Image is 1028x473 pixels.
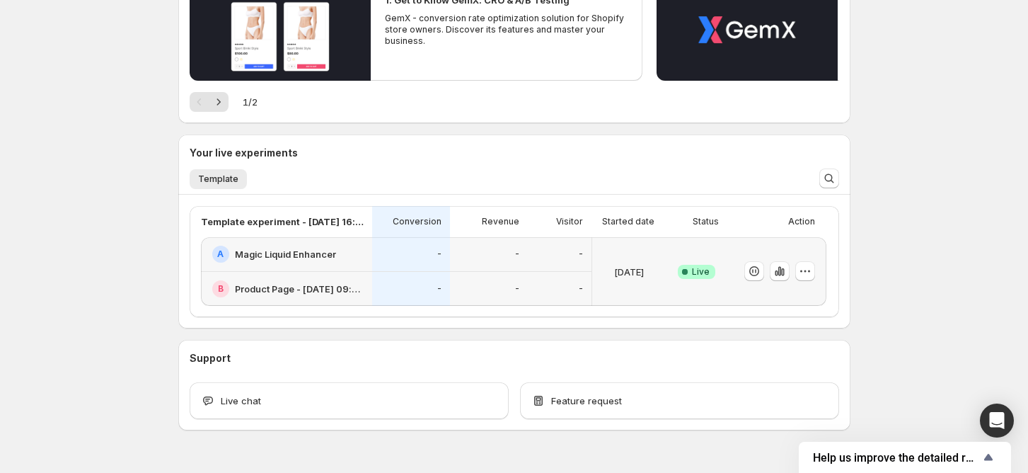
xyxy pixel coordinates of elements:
[813,449,997,466] button: Show survey - Help us improve the detailed report for A/B campaigns
[393,216,441,227] p: Conversion
[243,95,258,109] span: 1 / 2
[201,215,364,229] p: Template experiment - [DATE] 16:21:27
[551,394,622,408] span: Feature request
[819,169,839,188] button: Search and filter results
[235,282,364,296] h2: Product Page - [DATE] 09:25:06
[217,249,224,260] h2: A
[556,216,583,227] p: Visitor
[209,92,229,112] button: Next
[190,92,229,112] nav: Pagination
[482,216,519,227] p: Revenue
[813,451,980,465] span: Help us improve the detailed report for A/B campaigns
[198,173,238,185] span: Template
[614,265,644,279] p: [DATE]
[788,216,815,227] p: Action
[190,146,298,160] h3: Your live experiments
[515,283,519,295] p: -
[190,351,231,365] h3: Support
[218,283,224,295] h2: B
[579,249,583,260] p: -
[693,216,719,227] p: Status
[437,283,441,295] p: -
[980,404,1014,438] div: Open Intercom Messenger
[515,249,519,260] p: -
[385,13,628,47] p: GemX - conversion rate optimization solution for Shopify store owners. Discover its features and ...
[235,247,336,261] h2: Magic Liquid Enhancer
[221,394,261,408] span: Live chat
[437,249,441,260] p: -
[579,283,583,295] p: -
[692,266,710,278] span: Live
[602,216,654,227] p: Started date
